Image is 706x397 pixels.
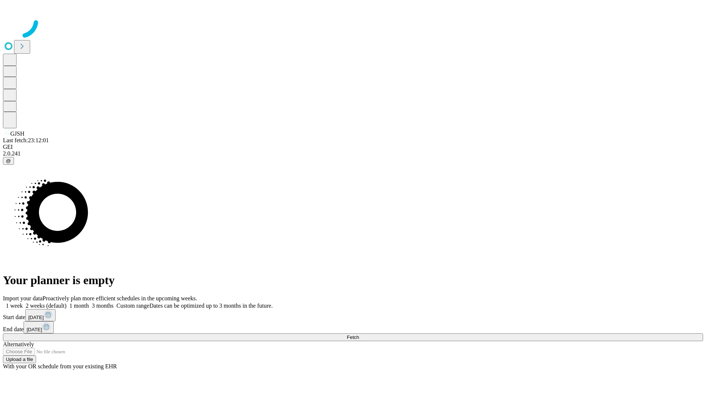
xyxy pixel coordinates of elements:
[25,309,56,321] button: [DATE]
[149,303,272,309] span: Dates can be optimized up to 3 months in the future.
[43,295,197,301] span: Proactively plan more efficient schedules in the upcoming weeks.
[26,327,42,332] span: [DATE]
[26,303,67,309] span: 2 weeks (default)
[3,321,703,333] div: End date
[92,303,114,309] span: 3 months
[6,158,11,164] span: @
[24,321,54,333] button: [DATE]
[3,333,703,341] button: Fetch
[3,295,43,301] span: Import your data
[3,144,703,150] div: GEI
[3,341,34,347] span: Alternatively
[3,157,14,165] button: @
[3,355,36,363] button: Upload a file
[69,303,89,309] span: 1 month
[3,150,703,157] div: 2.0.241
[6,303,23,309] span: 1 week
[3,363,117,369] span: With your OR schedule from your existing EHR
[3,137,49,143] span: Last fetch: 23:12:01
[3,309,703,321] div: Start date
[10,130,24,137] span: GJSH
[3,273,703,287] h1: Your planner is empty
[28,315,44,320] span: [DATE]
[347,335,359,340] span: Fetch
[117,303,149,309] span: Custom range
